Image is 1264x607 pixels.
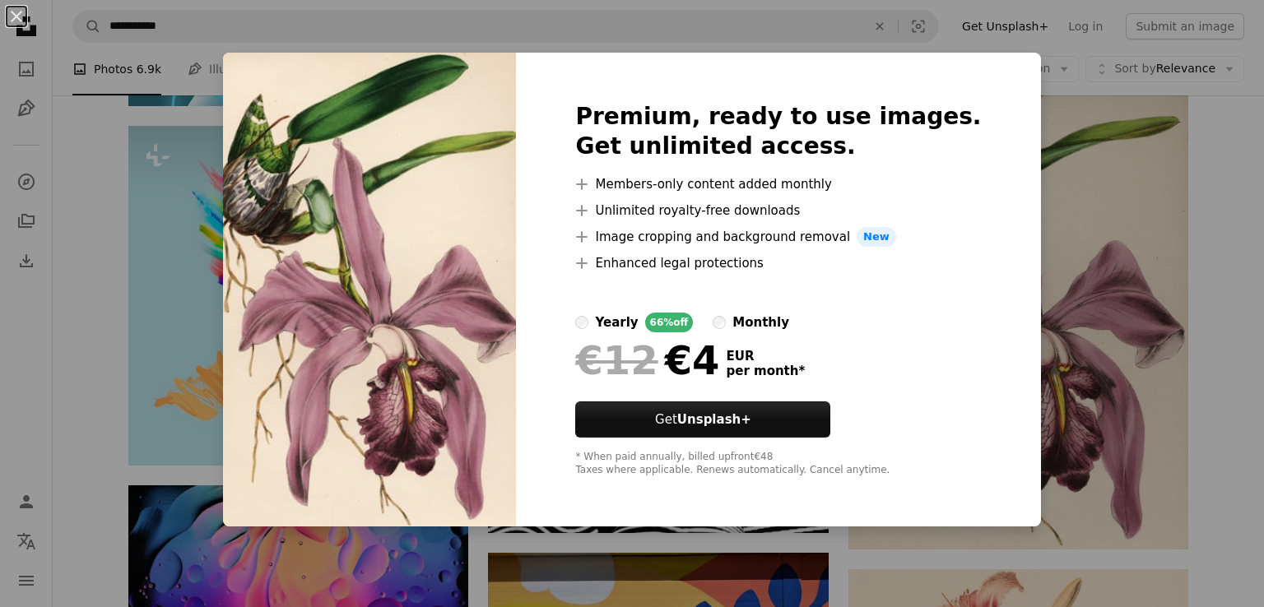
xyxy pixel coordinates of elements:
li: Unlimited royalty-free downloads [575,201,981,220]
span: New [857,227,896,247]
img: premium_photo-1667238530487-802e1b175506 [223,53,516,526]
li: Members-only content added monthly [575,174,981,194]
input: yearly66%off [575,316,588,329]
li: Enhanced legal protections [575,253,981,273]
div: €4 [575,339,719,382]
div: yearly [595,313,638,332]
span: per month * [726,364,805,378]
input: monthly [713,316,726,329]
strong: Unsplash+ [677,412,751,427]
h2: Premium, ready to use images. Get unlimited access. [575,102,981,161]
button: GetUnsplash+ [575,401,830,438]
div: monthly [732,313,789,332]
div: 66% off [645,313,694,332]
span: EUR [726,349,805,364]
li: Image cropping and background removal [575,227,981,247]
div: * When paid annually, billed upfront €48 Taxes where applicable. Renews automatically. Cancel any... [575,451,981,477]
span: €12 [575,339,658,382]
